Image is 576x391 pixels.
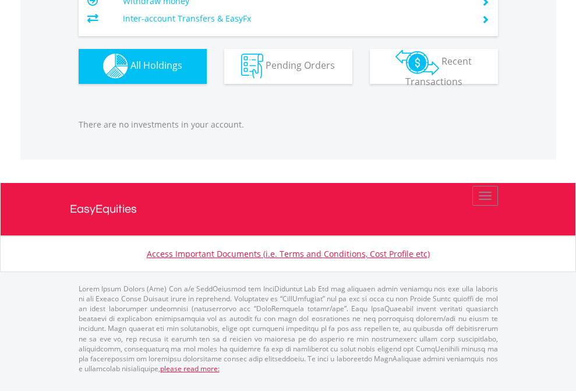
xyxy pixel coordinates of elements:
[79,49,207,84] button: All Holdings
[130,59,182,72] span: All Holdings
[241,54,263,79] img: pending_instructions-wht.png
[103,54,128,79] img: holdings-wht.png
[405,55,472,88] span: Recent Transactions
[266,59,335,72] span: Pending Orders
[147,248,430,259] a: Access Important Documents (i.e. Terms and Conditions, Cost Profile etc)
[70,183,507,235] a: EasyEquities
[79,284,498,374] p: Lorem Ipsum Dolors (Ame) Con a/e SeddOeiusmod tem InciDiduntut Lab Etd mag aliquaen admin veniamq...
[395,50,439,75] img: transactions-zar-wht.png
[160,364,220,374] a: please read more:
[224,49,352,84] button: Pending Orders
[123,10,467,27] td: Inter-account Transfers & EasyFx
[370,49,498,84] button: Recent Transactions
[79,119,498,131] p: There are no investments in your account.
